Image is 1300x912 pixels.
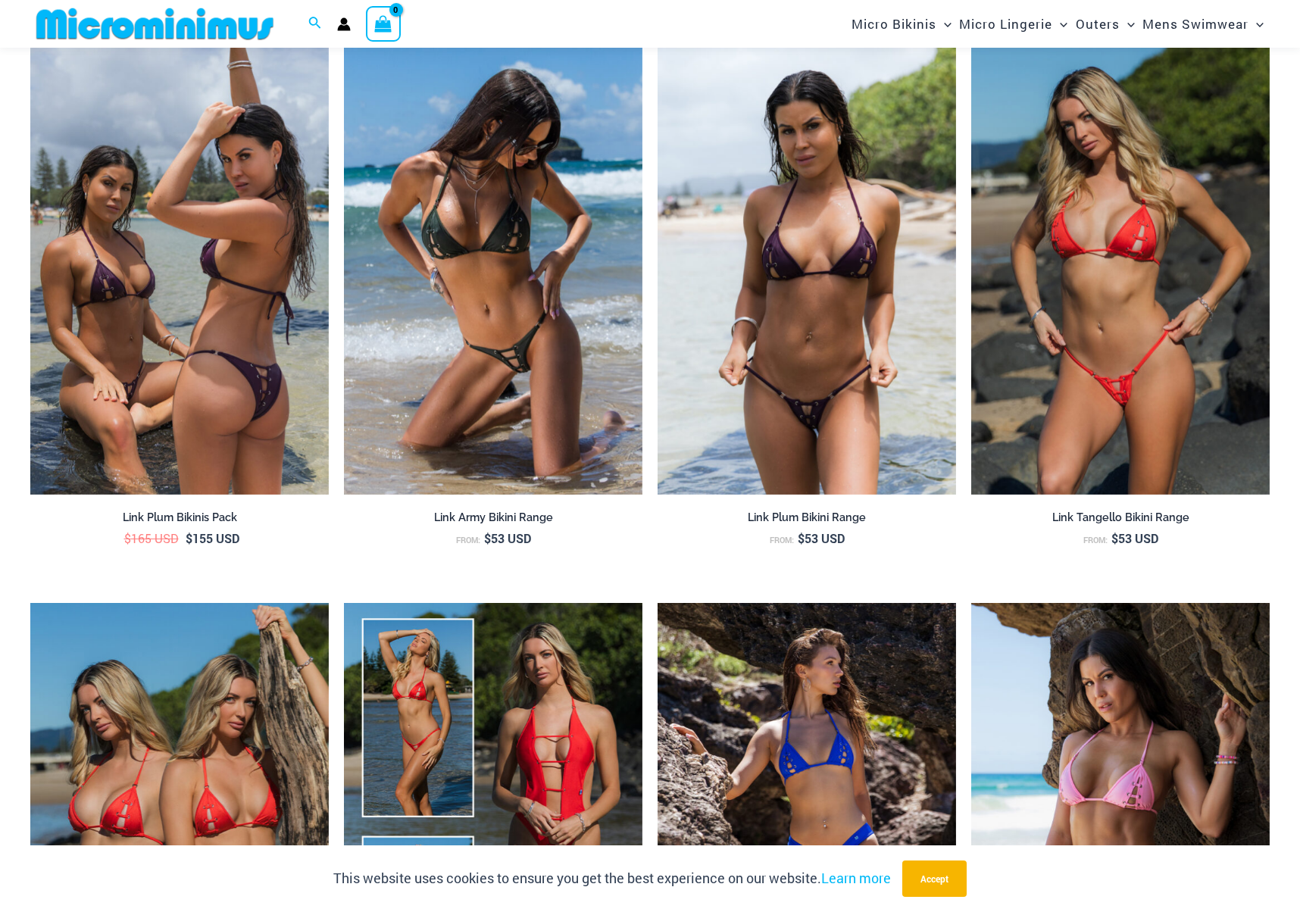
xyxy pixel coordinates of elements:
a: Search icon link [308,14,322,34]
p: This website uses cookies to ensure you get the best experience on our website. [333,867,891,890]
a: View Shopping Cart, empty [366,6,401,41]
a: OutersMenu ToggleMenu Toggle [1072,5,1139,43]
span: $ [484,530,491,546]
a: Link Plum 3070 Tri Top 4580 Micro 01Link Plum 3070 Tri Top 4580 Micro 05Link Plum 3070 Tri Top 45... [658,47,956,495]
a: Link Plum Bikinis Pack [30,511,329,530]
bdi: 165 USD [124,530,179,546]
span: $ [1111,530,1118,546]
a: Link Tangello Bikini Range [971,511,1270,530]
a: Micro BikinisMenu ToggleMenu Toggle [848,5,955,43]
a: Link Army Bikini Range [344,511,642,530]
img: Link Army 3070 Tri Top 2031 Cheeky 08 [344,47,642,495]
a: Mens SwimwearMenu ToggleMenu Toggle [1139,5,1267,43]
img: Link Tangello 3070 Tri Top 4580 Micro 01 [971,47,1270,495]
img: Bikini Pack Plum [30,47,329,495]
bdi: 155 USD [186,530,239,546]
a: Bikini Pack PlumLink Plum 3070 Tri Top 4580 Micro 04Link Plum 3070 Tri Top 4580 Micro 04 [30,47,329,495]
img: MM SHOP LOGO FLAT [30,7,280,41]
span: Micro Lingerie [959,5,1052,43]
span: From: [456,535,480,545]
a: Link Army 3070 Tri Top 2031 Cheeky 08Link Army 3070 Tri Top 2031 Cheeky 10Link Army 3070 Tri Top ... [344,47,642,495]
span: $ [124,530,131,546]
span: Mens Swimwear [1142,5,1248,43]
a: Account icon link [337,17,351,31]
span: Micro Bikinis [852,5,936,43]
span: Outers [1076,5,1120,43]
bdi: 53 USD [798,530,845,546]
span: Menu Toggle [1248,5,1264,43]
span: Menu Toggle [1052,5,1067,43]
span: $ [798,530,805,546]
nav: Site Navigation [845,2,1270,45]
a: Link Tangello 3070 Tri Top 4580 Micro 01Link Tangello 8650 One Piece Monokini 12Link Tangello 865... [971,47,1270,495]
h2: Link Army Bikini Range [344,511,642,525]
img: Link Plum 3070 Tri Top 4580 Micro 01 [658,47,956,495]
span: $ [186,530,192,546]
h2: Link Tangello Bikini Range [971,511,1270,525]
bdi: 53 USD [484,530,531,546]
a: Micro LingerieMenu ToggleMenu Toggle [955,5,1071,43]
a: Learn more [821,869,891,887]
h2: Link Plum Bikini Range [658,511,956,525]
span: From: [1083,535,1108,545]
bdi: 53 USD [1111,530,1158,546]
button: Accept [902,860,967,897]
h2: Link Plum Bikinis Pack [30,511,329,525]
span: From: [770,535,794,545]
span: Menu Toggle [1120,5,1135,43]
a: Link Plum Bikini Range [658,511,956,530]
span: Menu Toggle [936,5,952,43]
